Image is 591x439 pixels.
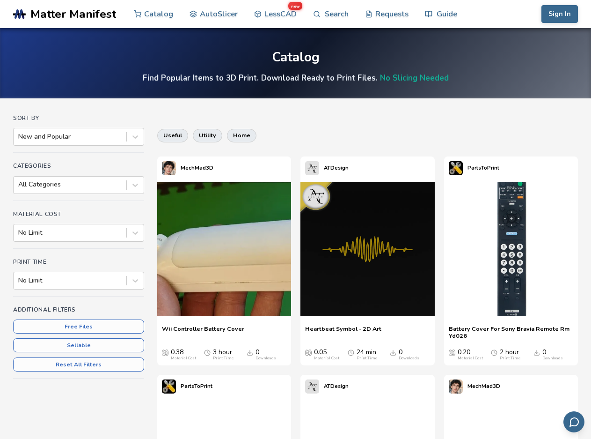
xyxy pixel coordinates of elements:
[13,320,144,334] button: Free Files
[541,5,578,23] button: Sign In
[449,325,573,339] a: Battery Cover For Sony Bravia Remote Rm Yd026
[444,375,505,398] a: MechMad3D's profileMechMad3D
[390,349,396,356] span: Downloads
[13,357,144,372] button: Reset All Filters
[533,349,540,356] span: Downloads
[13,338,144,352] button: Sellable
[314,356,339,361] div: Material Cost
[143,73,449,83] h4: Find Popular Items to 3D Print. Download Ready to Print Files.
[324,381,349,391] p: ATDesign
[305,325,381,339] a: Heartbeat Symbol - 2D Art
[491,349,497,356] span: Average Print Time
[467,381,500,391] p: MechMad3D
[181,163,213,173] p: MechMad3D
[247,349,253,356] span: Downloads
[162,161,176,175] img: MechMad3D's profile
[18,229,20,237] input: No Limit
[13,306,144,313] h4: Additional Filters
[181,381,212,391] p: PartsToPrint
[13,259,144,265] h4: Print Time
[300,156,353,180] a: ATDesign's profileATDesign
[458,356,483,361] div: Material Cost
[324,163,349,173] p: ATDesign
[157,375,217,398] a: PartsToPrint's profilePartsToPrint
[467,163,499,173] p: PartsToPrint
[449,379,463,394] img: MechMad3D's profile
[18,277,20,284] input: No Limit
[171,356,196,361] div: Material Cost
[162,325,244,339] a: Wii Controller Battery Cover
[255,349,276,361] div: 0
[348,349,354,356] span: Average Print Time
[255,356,276,361] div: Downloads
[542,349,563,361] div: 0
[30,7,116,21] span: Matter Manifest
[288,2,302,10] span: new
[162,349,168,356] span: Average Cost
[157,156,218,180] a: MechMad3D's profileMechMad3D
[305,379,319,394] img: ATDesign's profile
[500,349,520,361] div: 2 hour
[458,349,483,361] div: 0.20
[357,356,377,361] div: Print Time
[213,356,233,361] div: Print Time
[399,356,419,361] div: Downloads
[444,156,504,180] a: PartsToPrint's profilePartsToPrint
[357,349,377,361] div: 24 min
[204,349,211,356] span: Average Print Time
[18,133,20,141] input: New and Popular
[272,50,320,65] div: Catalog
[171,349,196,361] div: 0.38
[449,349,455,356] span: Average Cost
[380,73,449,83] a: No Slicing Needed
[563,411,584,432] button: Send feedback via email
[13,163,144,169] h4: Categories
[162,379,176,394] img: PartsToPrint's profile
[500,356,520,361] div: Print Time
[305,161,319,175] img: ATDesign's profile
[18,181,20,188] input: All Categories
[449,161,463,175] img: PartsToPrint's profile
[305,349,312,356] span: Average Cost
[157,129,188,142] button: useful
[300,375,353,398] a: ATDesign's profileATDesign
[542,356,563,361] div: Downloads
[13,115,144,121] h4: Sort By
[13,211,144,217] h4: Material Cost
[314,349,339,361] div: 0.05
[227,129,256,142] button: home
[399,349,419,361] div: 0
[193,129,222,142] button: utility
[213,349,233,361] div: 3 hour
